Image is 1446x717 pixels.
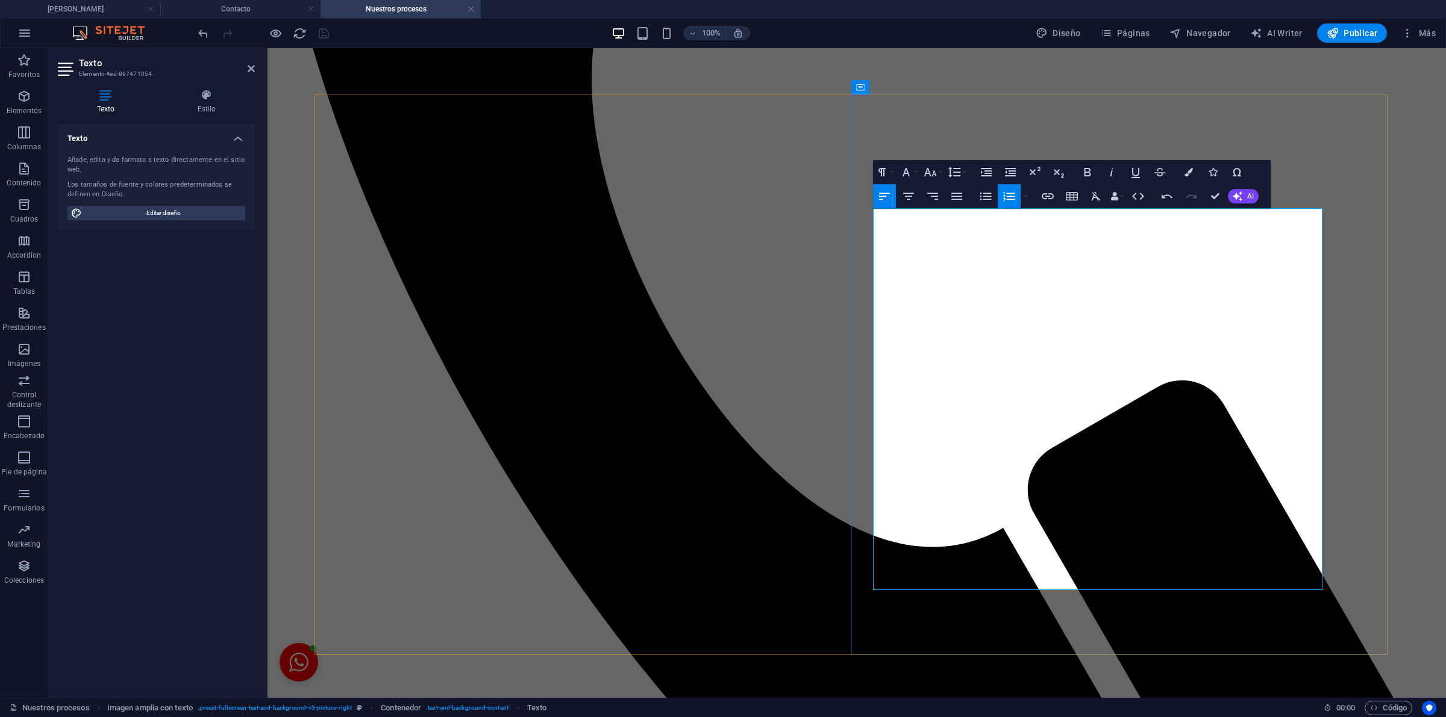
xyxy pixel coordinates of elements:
[1177,160,1200,184] button: Colors
[1324,701,1356,715] h6: Tiempo de la sesión
[158,89,255,114] h4: Estilo
[1365,701,1412,715] button: Código
[10,214,39,224] p: Cuadros
[321,2,481,16] h4: Nuestros procesos
[58,89,158,114] h4: Texto
[1169,27,1231,39] span: Navegador
[292,26,307,40] button: reload
[7,142,42,152] p: Columnas
[107,701,547,715] nav: breadcrumb
[7,250,41,260] p: Accordion
[67,206,245,220] button: Editar diseño
[1247,193,1254,200] span: AI
[733,28,743,39] i: Al redimensionar, ajustar el nivel de zoom automáticamente para ajustarse al dispositivo elegido.
[8,359,40,368] p: Imágenes
[873,160,896,184] button: Paragraph Format
[1076,160,1099,184] button: Bold (Ctrl+B)
[293,26,307,40] i: Volver a cargar página
[527,701,546,715] span: Haz clic para seleccionar y doble clic para editar
[873,184,896,208] button: Align Left
[1084,184,1107,208] button: Clear Formatting
[1370,701,1407,715] span: Código
[1345,703,1347,712] span: :
[79,58,255,69] h2: Texto
[4,431,45,441] p: Encabezado
[1165,23,1236,43] button: Navegador
[426,701,509,715] span: . text-and-background-content
[4,503,44,513] p: Formularios
[7,106,42,116] p: Elementos
[107,701,193,715] span: Haz clic para seleccionar y doble clic para editar
[945,160,968,184] button: Line Height
[921,184,944,208] button: Align Right
[1156,184,1178,208] button: Undo (Ctrl+Z)
[1327,27,1378,39] span: Publicar
[1124,160,1147,184] button: Underline (Ctrl+U)
[1245,23,1307,43] button: AI Writer
[701,26,721,40] h6: 100%
[1127,184,1150,208] button: HTML
[1336,701,1355,715] span: 00 00
[921,160,944,184] button: Font Size
[160,2,321,16] h4: Contacto
[1031,23,1086,43] button: Diseño
[86,206,242,220] span: Editar diseño
[1317,23,1388,43] button: Publicar
[79,69,231,79] h3: Elemento #ed-897471054
[198,701,352,715] span: . preset-fullscreen-text-and-background-v3-picture-right
[4,576,44,585] p: Colecciones
[7,178,41,188] p: Contenido
[357,704,362,711] i: Este elemento es un preajuste personalizable
[7,539,40,549] p: Marketing
[10,701,90,715] a: Haz clic para cancelar la selección y doble clic para abrir páginas
[1228,189,1259,203] button: AI
[1225,160,1248,184] button: Special Characters
[1422,701,1436,715] button: Usercentrics
[12,595,51,633] button: Open chat window
[1201,160,1224,184] button: Icons
[1148,160,1171,184] button: Strikethrough
[1100,160,1123,184] button: Italic (Ctrl+I)
[1401,27,1436,39] span: Más
[1047,160,1070,184] button: Subscript
[2,323,45,332] p: Prestaciones
[999,160,1022,184] button: Decrease Indent
[1,467,46,477] p: Pie de página
[945,184,968,208] button: Align Justify
[13,287,36,296] p: Tablas
[69,26,160,40] img: Editor Logo
[1397,23,1441,43] button: Más
[974,184,997,208] button: Unordered List
[1180,184,1203,208] button: Redo (Ctrl+Shift+Z)
[67,180,245,200] div: Los tamaños de fuente y colores predeterminados se definen en Diseño.
[683,26,726,40] button: 100%
[67,155,245,175] div: Añade, edita y da formato a texto directamente en el sitio web.
[1060,184,1083,208] button: Insert Table
[1036,27,1081,39] span: Diseño
[1109,184,1125,208] button: Data Bindings
[381,701,421,715] span: Haz clic para seleccionar y doble clic para editar
[8,70,40,79] p: Favoritos
[1031,23,1086,43] div: Diseño (Ctrl+Alt+Y)
[897,160,920,184] button: Font Family
[998,184,1021,208] button: Ordered List
[897,184,920,208] button: Align Center
[1023,160,1046,184] button: Superscript
[975,160,998,184] button: Increase Indent
[1036,184,1059,208] button: Insert Link
[196,26,210,40] i: Deshacer: Cambiar imagen (Ctrl+Z)
[1021,184,1030,208] button: Ordered List
[58,124,255,146] h4: Texto
[1100,27,1150,39] span: Páginas
[1095,23,1155,43] button: Páginas
[1250,27,1303,39] span: AI Writer
[1204,184,1227,208] button: Confirm (Ctrl+⏎)
[196,26,210,40] button: undo
[268,26,283,40] button: Haz clic para salir del modo de previsualización y seguir editando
